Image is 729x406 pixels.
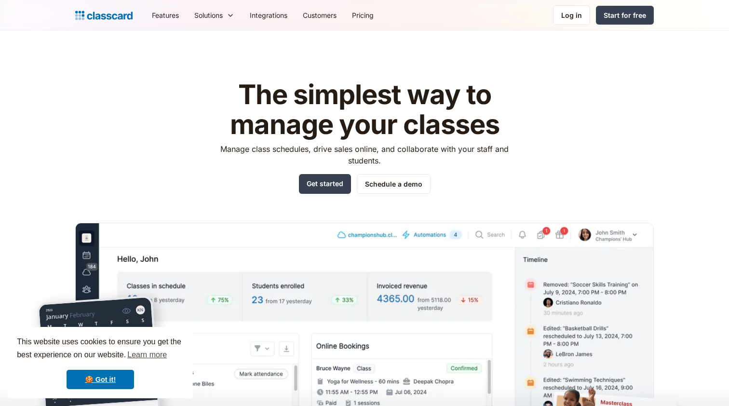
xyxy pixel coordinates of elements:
h1: The simplest way to manage your classes [212,80,518,139]
a: Schedule a demo [357,174,431,194]
a: Log in [553,5,590,25]
div: Solutions [187,4,242,26]
a: learn more about cookies [126,348,168,362]
span: This website uses cookies to ensure you get the best experience on our website. [17,336,184,362]
div: Solutions [194,10,223,20]
a: Get started [299,174,351,194]
a: home [75,9,133,22]
a: Pricing [344,4,381,26]
div: cookieconsent [8,327,193,398]
a: Customers [295,4,344,26]
a: Start for free [596,6,654,25]
div: Start for free [604,10,646,20]
a: dismiss cookie message [67,370,134,389]
p: Manage class schedules, drive sales online, and collaborate with your staff and students. [212,143,518,166]
a: Integrations [242,4,295,26]
a: Features [144,4,187,26]
div: Log in [561,10,582,20]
